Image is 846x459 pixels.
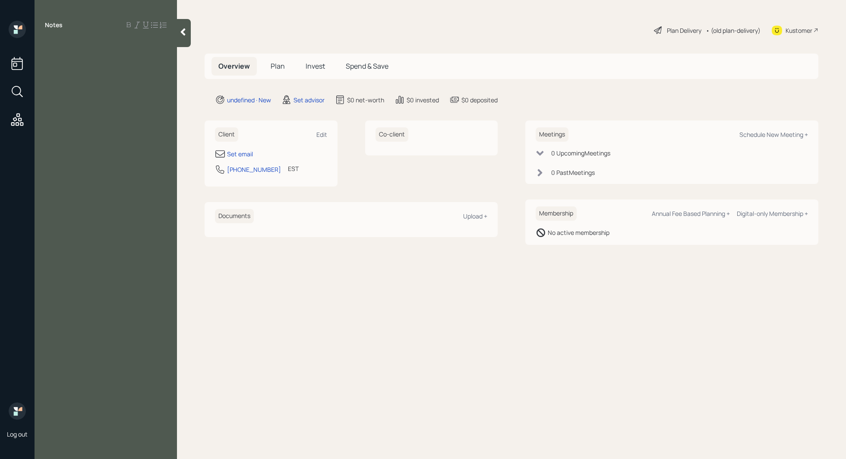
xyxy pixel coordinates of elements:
div: Digital-only Membership + [737,209,808,218]
div: EST [288,164,299,173]
div: $0 deposited [461,95,498,104]
div: Edit [316,130,327,139]
span: Invest [306,61,325,71]
div: Schedule New Meeting + [739,130,808,139]
div: Annual Fee Based Planning + [652,209,730,218]
div: No active membership [548,228,609,237]
h6: Client [215,127,238,142]
div: 0 Upcoming Meeting s [551,149,610,158]
div: Set email [227,149,253,158]
div: • (old plan-delivery) [706,26,761,35]
img: retirable_logo.png [9,402,26,420]
div: $0 net-worth [347,95,384,104]
div: $0 invested [407,95,439,104]
h6: Membership [536,206,577,221]
h6: Co-client [376,127,408,142]
div: Upload + [463,212,487,220]
span: Overview [218,61,250,71]
div: Plan Delivery [667,26,701,35]
h6: Meetings [536,127,568,142]
div: Log out [7,430,28,438]
h6: Documents [215,209,254,223]
label: Notes [45,21,63,29]
span: Spend & Save [346,61,388,71]
div: undefined · New [227,95,271,104]
div: Set advisor [294,95,325,104]
div: [PHONE_NUMBER] [227,165,281,174]
div: Kustomer [786,26,812,35]
span: Plan [271,61,285,71]
div: 0 Past Meeting s [551,168,595,177]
